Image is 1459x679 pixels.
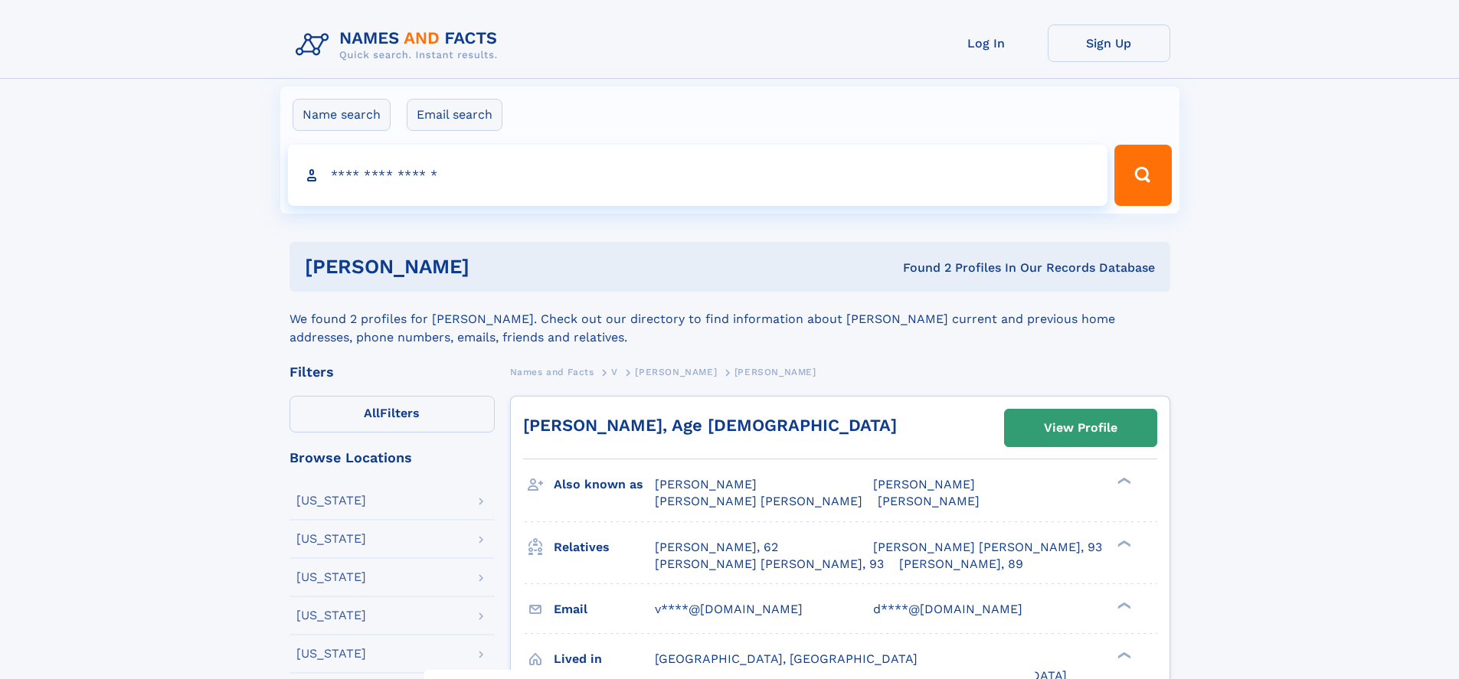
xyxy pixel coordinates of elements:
label: Filters [290,396,495,433]
div: [US_STATE] [296,571,366,583]
img: Logo Names and Facts [290,24,510,66]
label: Name search [293,99,391,131]
a: [PERSON_NAME] [PERSON_NAME], 93 [873,539,1102,556]
a: [PERSON_NAME] [PERSON_NAME], 93 [655,556,884,573]
div: ❯ [1114,600,1132,610]
div: [US_STATE] [296,648,366,660]
h3: Email [554,596,655,622]
a: V [611,362,618,381]
span: [PERSON_NAME] [878,494,980,508]
div: ❯ [1114,650,1132,660]
div: Browse Locations [290,451,495,465]
h3: Lived in [554,646,655,672]
a: View Profile [1005,410,1156,446]
div: [US_STATE] [296,533,366,545]
div: [US_STATE] [296,609,366,622]
span: [PERSON_NAME] [734,367,816,377]
div: Filters [290,365,495,379]
a: [PERSON_NAME], Age [DEMOGRAPHIC_DATA] [523,416,897,435]
div: We found 2 profiles for [PERSON_NAME]. Check out our directory to find information about [PERSON_... [290,292,1170,347]
span: V [611,367,618,377]
div: ❯ [1114,476,1132,486]
span: [PERSON_NAME] [635,367,717,377]
div: ❯ [1114,538,1132,548]
div: [US_STATE] [296,495,366,507]
a: Names and Facts [510,362,594,381]
a: [PERSON_NAME] [635,362,717,381]
a: Log In [925,24,1048,62]
span: [PERSON_NAME] [655,477,757,491]
h1: [PERSON_NAME] [305,257,686,276]
a: [PERSON_NAME], 62 [655,539,778,556]
span: [GEOGRAPHIC_DATA], [GEOGRAPHIC_DATA] [655,651,918,666]
a: Sign Up [1048,24,1170,62]
div: Found 2 Profiles In Our Records Database [686,260,1155,276]
h3: Relatives [554,534,655,560]
span: All [364,406,380,420]
input: search input [288,145,1108,206]
a: [PERSON_NAME], 89 [899,556,1023,573]
span: [PERSON_NAME] [873,477,975,491]
label: Email search [407,99,502,131]
div: View Profile [1044,410,1117,446]
h3: Also known as [554,472,655,498]
span: [PERSON_NAME] [PERSON_NAME] [655,494,862,508]
button: Search Button [1114,145,1171,206]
